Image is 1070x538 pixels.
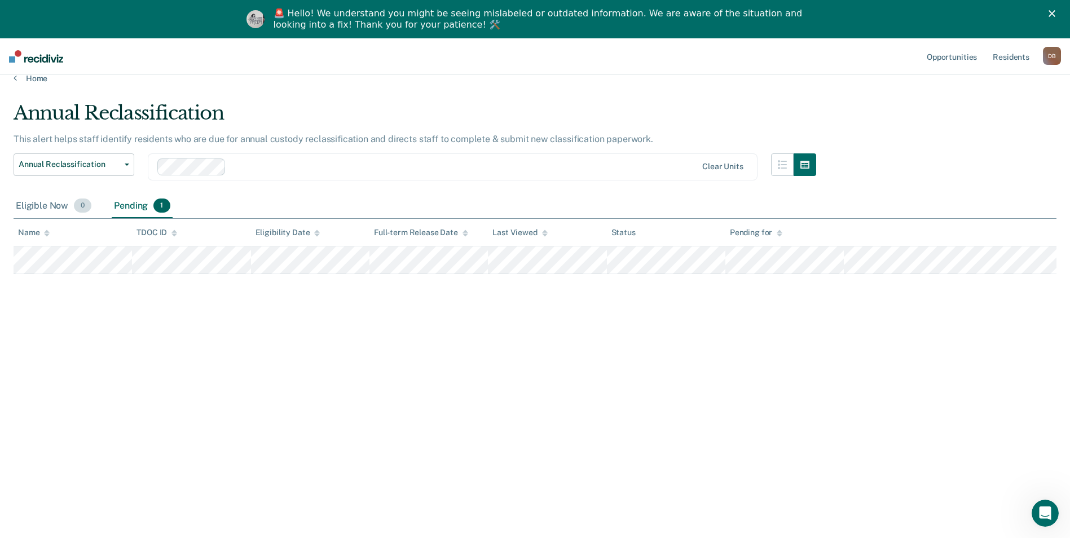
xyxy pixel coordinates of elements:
div: Eligibility Date [256,228,320,237]
iframe: Intercom live chat [1032,500,1059,527]
a: Residents [990,38,1032,74]
div: Annual Reclassification [14,102,816,134]
div: Pending for [730,228,782,237]
div: Eligible Now0 [14,194,94,219]
img: Recidiviz [9,50,63,63]
p: This alert helps staff identify residents who are due for annual custody reclassification and dir... [14,134,653,144]
a: Opportunities [924,38,979,74]
div: TDOC ID [136,228,177,237]
div: Status [611,228,636,237]
div: Clear units [702,162,743,171]
span: 0 [74,199,91,213]
div: Close [1049,10,1060,17]
button: DB [1043,47,1061,65]
span: Annual Reclassification [19,160,120,169]
div: Full-term Release Date [374,228,468,237]
div: Name [18,228,50,237]
div: Last Viewed [492,228,547,237]
span: 1 [153,199,170,213]
div: Pending1 [112,194,172,219]
a: Home [14,73,1056,83]
button: Annual Reclassification [14,153,134,176]
div: D B [1043,47,1061,65]
div: 🚨 Hello! We understand you might be seeing mislabeled or outdated information. We are aware of th... [274,8,806,30]
img: Profile image for Kim [246,10,265,28]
